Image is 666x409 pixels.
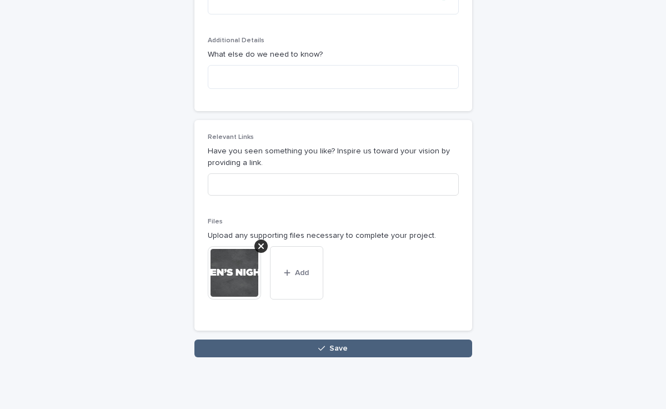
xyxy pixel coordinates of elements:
[208,146,459,169] p: Have you seen something you like? Inspire us toward your vision by providing a link.
[270,246,323,300] button: Add
[295,269,309,277] span: Add
[208,230,459,242] p: Upload any supporting files necessary to complete your project.
[208,49,459,61] p: What else do we need to know?
[194,340,472,357] button: Save
[208,37,264,44] span: Additional Details
[208,218,223,225] span: Files
[208,134,254,141] span: Relevant Links
[329,345,348,352] span: Save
